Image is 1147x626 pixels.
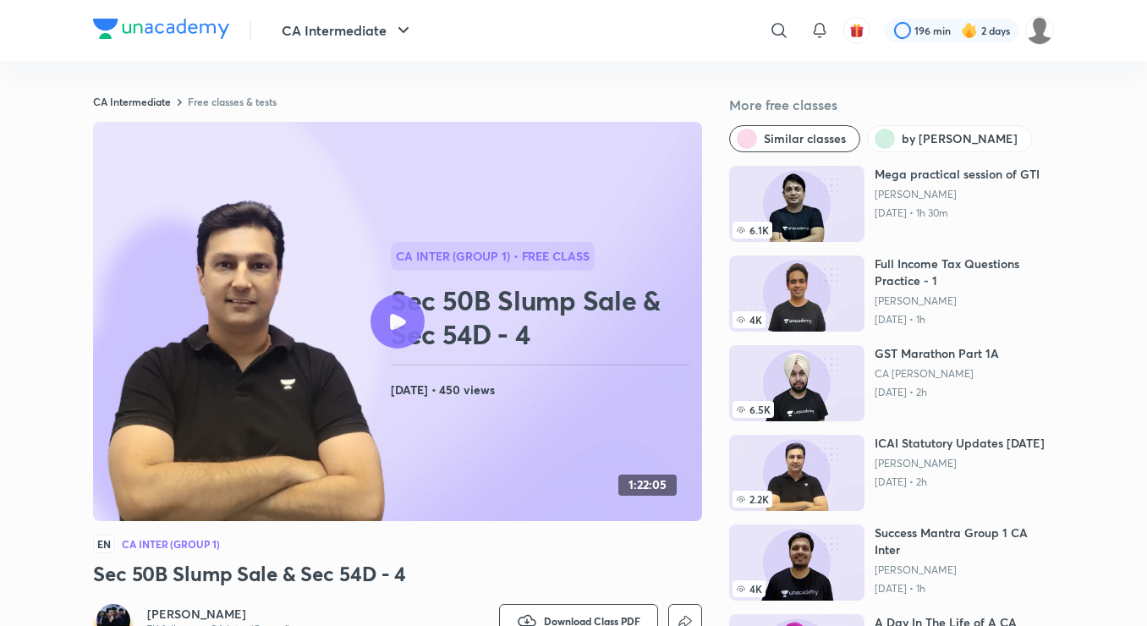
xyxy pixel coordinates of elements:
h2: Sec 50B Slump Sale & Sec 54D - 4 [391,283,695,351]
a: Free classes & tests [188,95,277,108]
a: [PERSON_NAME] [875,294,1054,308]
img: streak [961,22,978,39]
a: CA Intermediate [93,95,171,108]
h3: Sec 50B Slump Sale & Sec 54D - 4 [93,560,702,587]
h6: ICAI Statutory Updates [DATE] [875,435,1045,452]
a: [PERSON_NAME] [875,188,1040,201]
button: by Arvind Tuli [867,125,1032,152]
h4: 1:22:05 [628,478,667,492]
h6: Success Mantra Group 1 CA Inter [875,524,1054,558]
span: 4K [733,580,766,597]
a: [PERSON_NAME] [875,563,1054,577]
span: 6.5K [733,401,774,418]
img: Company Logo [93,19,229,39]
span: by Arvind Tuli [902,130,1018,147]
button: Similar classes [729,125,860,152]
span: 4K [733,311,766,328]
p: [DATE] • 2h [875,475,1045,489]
h6: Full Income Tax Questions Practice - 1 [875,255,1054,289]
h4: CA Inter (Group 1) [122,539,220,549]
span: 6.1K [733,222,772,239]
h6: GST Marathon Part 1A [875,345,999,362]
h6: Mega practical session of GTI [875,166,1040,183]
p: [DATE] • 1h 30m [875,206,1040,220]
span: 2.2K [733,491,772,508]
img: Soumee [1025,16,1054,45]
p: [DATE] • 1h [875,582,1054,596]
h5: More free classes [729,95,1054,115]
h4: [DATE] • 450 views [391,379,695,401]
a: [PERSON_NAME] [875,457,1045,470]
a: [PERSON_NAME] [147,606,290,623]
button: avatar [843,17,870,44]
img: avatar [849,23,864,38]
span: Similar classes [764,130,846,147]
p: [DATE] • 2h [875,386,999,399]
a: Company Logo [93,19,229,43]
p: [DATE] • 1h [875,313,1054,327]
a: CA [PERSON_NAME] [875,367,999,381]
span: EN [93,535,115,553]
button: CA Intermediate [272,14,424,47]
